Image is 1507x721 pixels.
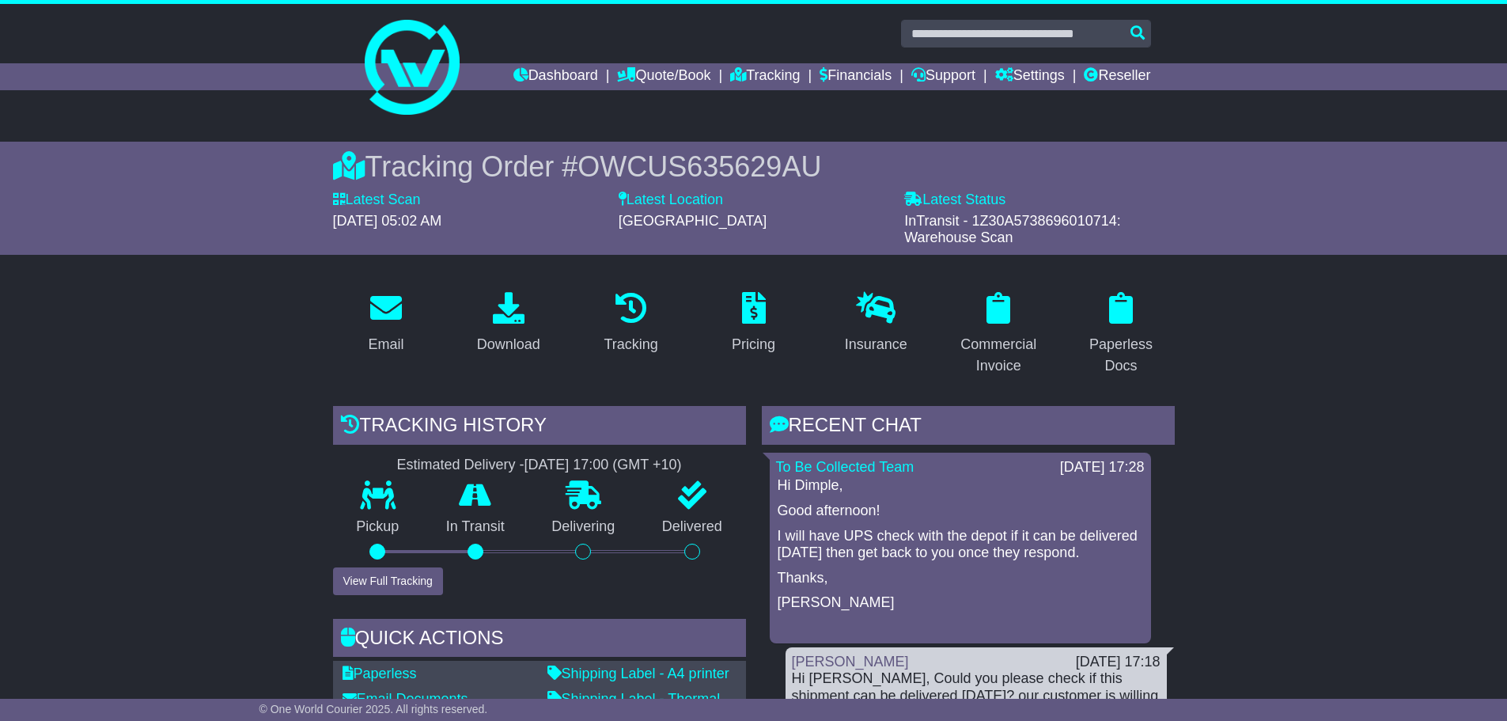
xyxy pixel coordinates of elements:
a: Email [358,287,414,361]
label: Latest Location [619,192,723,209]
a: Email Documents [343,691,468,707]
span: [DATE] 05:02 AM [333,213,442,229]
p: In Transit [422,518,528,536]
p: [PERSON_NAME] [778,594,1143,612]
a: To Be Collected Team [776,459,914,475]
p: Pickup [333,518,423,536]
div: Tracking Order # [333,150,1175,184]
div: Paperless Docs [1078,334,1164,377]
p: Good afternoon! [778,503,1143,520]
div: Estimated Delivery - [333,457,746,474]
p: Delivering [528,518,639,536]
a: Dashboard [513,63,598,90]
div: Insurance [845,334,907,355]
span: [GEOGRAPHIC_DATA] [619,213,767,229]
a: Download [467,287,551,361]
a: Financials [820,63,892,90]
div: Download [477,334,540,355]
span: InTransit - 1Z30A5738696010714: Warehouse Scan [904,213,1121,246]
a: Reseller [1084,63,1150,90]
p: Thanks, [778,570,1143,587]
div: [DATE] 17:28 [1060,459,1145,476]
p: Hi Dimple, [778,477,1143,495]
button: View Full Tracking [333,567,443,595]
div: Tracking history [333,406,746,449]
p: Delivered [638,518,746,536]
a: Pricing [721,287,786,361]
a: Commercial Invoice [945,287,1052,382]
a: Paperless Docs [1068,287,1175,382]
p: I will have UPS check with the depot if it can be delivered [DATE] then get back to you once they... [778,528,1143,562]
div: Pricing [732,334,775,355]
div: [DATE] 17:18 [1076,654,1161,671]
a: Tracking [730,63,800,90]
a: Shipping Label - A4 printer [547,666,729,681]
span: © One World Courier 2025. All rights reserved. [259,703,488,715]
a: Tracking [593,287,668,361]
a: Quote/Book [617,63,710,90]
div: Email [368,334,403,355]
a: Insurance [835,287,918,361]
div: Quick Actions [333,619,746,662]
span: OWCUS635629AU [577,150,821,183]
div: [DATE] 17:00 (GMT +10) [524,457,682,474]
div: Commercial Invoice [956,334,1042,377]
label: Latest Scan [333,192,421,209]
a: Settings [995,63,1065,90]
div: RECENT CHAT [762,406,1175,449]
a: [PERSON_NAME] [792,654,909,670]
a: Support [911,63,975,90]
a: Paperless [343,666,417,681]
div: Tracking [604,334,657,355]
label: Latest Status [904,192,1005,209]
